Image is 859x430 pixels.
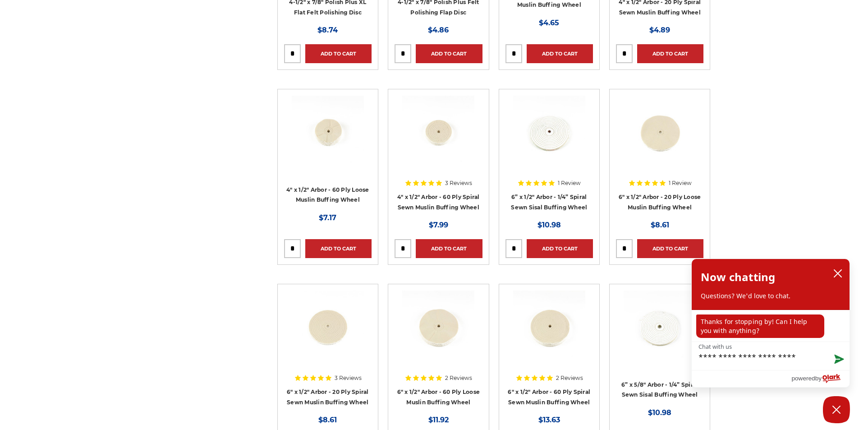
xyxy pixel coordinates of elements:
span: $4.65 [539,18,559,27]
span: 3 Reviews [335,375,362,381]
img: 4" x 1/2" Arbor - 60 Ply Loose Muslin Buffing Wheel [292,96,364,168]
span: $7.99 [429,221,448,229]
a: 6 inch thick 60 ply loose cotton buffing wheel [395,291,482,378]
a: 6" x 1/2" Arbor - 20 Ply Spiral Sewn Muslin Buffing Wheel [287,388,369,406]
span: $7.17 [319,213,336,222]
button: close chatbox [831,267,845,280]
span: 1 Review [558,180,581,186]
a: Add to Cart [416,44,482,63]
img: 6 inch 20 ply spiral sewn cotton buffing wheel [292,291,364,363]
span: $10.98 [537,221,561,229]
span: $10.98 [648,408,671,417]
img: 6" x 1/2" spiral sewn muslin buffing wheel 60 ply [513,291,585,363]
img: 4 inch muslin buffing wheel spiral sewn 60 ply [402,96,474,168]
a: Add to Cart [416,239,482,258]
span: by [815,373,822,384]
img: 6” x 5/8" Arbor - 1/4” Spiral Sewn Sisal Buffing Wheel [624,291,696,363]
button: Send message [827,349,850,370]
a: Add to Cart [527,44,593,63]
a: 6” x 1/2" Arbor - 1/4” Spiral Sewn Sisal Buffing Wheel [511,194,587,211]
p: Questions? We'd love to chat. [701,291,841,301]
a: Add to Cart [527,239,593,258]
span: powered [791,373,815,384]
button: Close Chatbox [823,396,850,423]
span: $8.74 [317,26,338,34]
a: 6” x 5/8" Arbor - 1/4” Spiral Sewn Sisal Buffing Wheel [616,291,703,378]
p: Thanks for stopping by! Can I help you with anything? [696,314,824,338]
a: 6” x 5/8" Arbor - 1/4” Spiral Sewn Sisal Buffing Wheel [621,381,698,398]
div: olark chatbox [691,259,850,388]
span: 2 Reviews [556,375,583,381]
span: $8.61 [318,416,337,424]
a: 6" x 1/2" Arbor - 20 Ply Loose Muslin Buffing Wheel [619,194,701,211]
span: $8.61 [651,221,669,229]
a: 6" x 1/2" Arbor - 60 Ply Spiral Sewn Muslin Buffing Wheel [508,388,590,406]
span: 1 Review [669,180,692,186]
a: 6” x 1/2" Arbor - 1/4” Spiral Sewn Sisal Buffing Wheel [505,96,593,183]
a: 4" x 1/2" Arbor - 60 Ply Loose Muslin Buffing Wheel [286,186,369,203]
a: 4" x 1/2" Arbor - 60 Ply Spiral Sewn Muslin Buffing Wheel [397,194,480,211]
div: chat [692,310,850,342]
span: 2 Reviews [445,375,472,381]
a: 6" x 1/2" Arbor - 60 Ply Loose Muslin Buffing Wheel [397,388,480,406]
a: 4 inch muslin buffing wheel spiral sewn 60 ply [395,96,482,183]
a: 6" x 1/2" spiral sewn muslin buffing wheel 60 ply [505,291,593,378]
span: 3 Reviews [445,180,472,186]
a: Add to Cart [637,44,703,63]
img: 6 inch thick 60 ply loose cotton buffing wheel [402,291,474,363]
span: $13.63 [538,416,560,424]
a: Powered by Olark [791,370,850,387]
img: 6 inch sewn once loose buffing wheel muslin cotton 20 ply [624,96,696,168]
a: Add to Cart [305,239,372,258]
span: $4.89 [649,26,670,34]
a: 6 inch sewn once loose buffing wheel muslin cotton 20 ply [616,96,703,183]
label: Chat with us [698,343,732,350]
span: $4.86 [428,26,449,34]
a: 6 inch 20 ply spiral sewn cotton buffing wheel [284,291,372,378]
a: Add to Cart [637,239,703,258]
span: $11.92 [428,416,449,424]
a: 4" x 1/2" Arbor - 60 Ply Loose Muslin Buffing Wheel [284,96,372,183]
img: 6” x 1/2" Arbor - 1/4” Spiral Sewn Sisal Buffing Wheel [513,96,585,168]
a: Add to Cart [305,44,372,63]
h2: Now chatting [701,268,775,286]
